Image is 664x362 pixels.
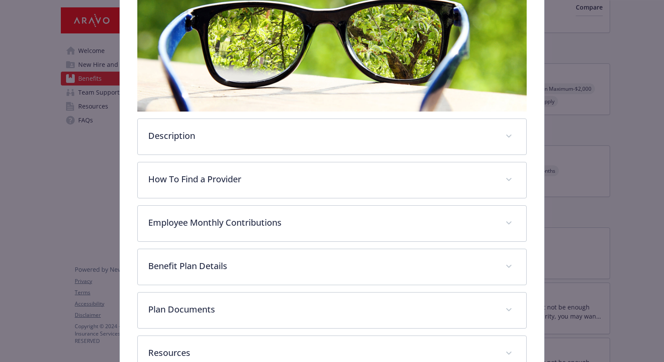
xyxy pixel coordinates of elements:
div: Description [138,119,526,155]
div: How To Find a Provider [138,162,526,198]
p: Plan Documents [148,303,495,316]
p: Resources [148,346,495,359]
div: Plan Documents [138,293,526,328]
p: Benefit Plan Details [148,260,495,273]
div: Employee Monthly Contributions [138,206,526,241]
p: How To Find a Provider [148,173,495,186]
p: Description [148,129,495,142]
div: Benefit Plan Details [138,249,526,285]
p: Employee Monthly Contributions [148,216,495,229]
